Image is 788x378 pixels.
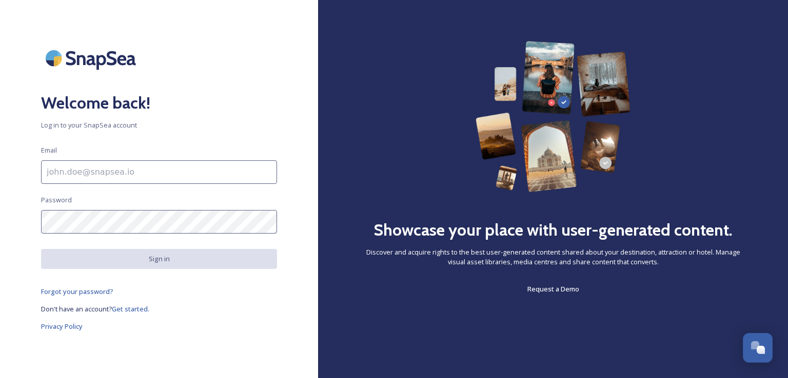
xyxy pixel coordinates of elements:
[41,145,57,155] span: Email
[359,247,747,267] span: Discover and acquire rights to the best user-generated content shared about your destination, att...
[527,284,579,293] span: Request a Demo
[112,304,149,313] span: Get started.
[41,91,277,115] h2: Welcome back!
[41,195,72,205] span: Password
[41,303,277,315] a: Don't have an account?Get started.
[527,283,579,295] a: Request a Demo
[41,285,277,298] a: Forgot your password?
[41,249,277,269] button: Sign in
[41,120,277,130] span: Log in to your SnapSea account
[41,320,277,332] a: Privacy Policy
[41,287,113,296] span: Forgot your password?
[41,160,277,184] input: john.doe@snapsea.io
[743,333,773,363] button: Open Chat
[41,304,112,313] span: Don't have an account?
[41,41,144,75] img: SnapSea Logo
[476,41,630,192] img: 63b42ca75bacad526042e722_Group%20154-p-800.png
[41,322,83,331] span: Privacy Policy
[373,218,733,242] h2: Showcase your place with user-generated content.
